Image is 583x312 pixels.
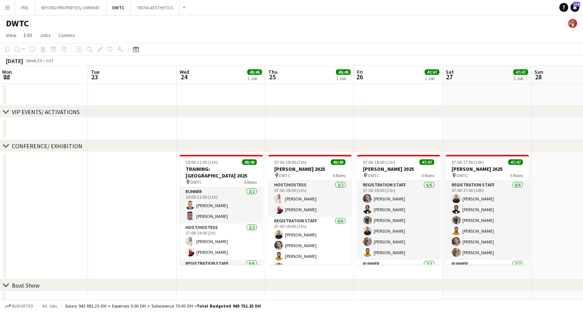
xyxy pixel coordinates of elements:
span: Comms [58,32,75,39]
span: 179 [573,2,580,7]
span: Jobs [40,32,51,39]
div: Boat Show [12,282,39,289]
span: All jobs [41,303,59,309]
app-user-avatar: Clinton Appel [568,19,577,28]
span: Budgeted [12,303,33,309]
div: Salary 943 681.25 DH + Expenses 0.00 DH + Subsistence 70.00 DH = [65,303,261,309]
a: Comms [55,30,78,40]
span: View [6,32,16,39]
div: GST [46,58,54,63]
a: View [3,30,19,40]
button: TROYA AESTHETICS [131,0,180,15]
button: Budgeted [4,302,35,310]
a: Jobs [37,30,54,40]
button: DWTC [107,0,131,15]
button: PIXL [15,0,35,15]
h1: DWTC [6,18,29,29]
div: VIP EVENTS/ ACTIVATIONS [12,108,80,116]
span: Total Budgeted 943 751.25 DH [197,303,261,309]
div: [DATE] [6,57,23,64]
a: Edit [21,30,35,40]
span: Edit [24,32,32,39]
button: BEYOND PROPERTIES/ OMNIYAT [35,0,107,15]
a: 179 [570,3,579,12]
div: CONFERENCE/ EXHIBITION [12,142,82,150]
